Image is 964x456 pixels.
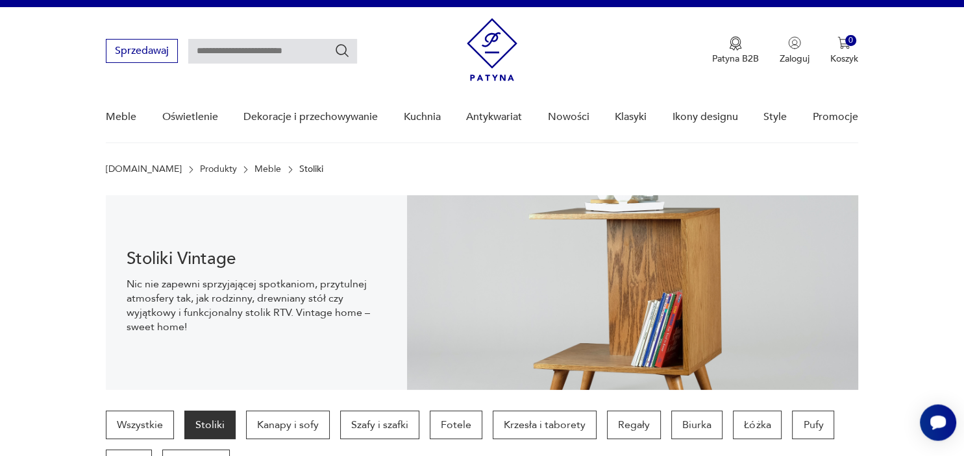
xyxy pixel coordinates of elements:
[127,251,386,267] h1: Stoliki Vintage
[830,36,858,65] button: 0Koszyk
[712,36,759,65] button: Patyna B2B
[106,164,182,174] a: [DOMAIN_NAME]
[127,277,386,334] p: Nic nie zapewni sprzyjającej spotkaniom, przytulnej atmosfery tak, jak rodzinny, drewniany stół c...
[340,411,419,439] a: Szafy i szafki
[548,92,589,142] a: Nowości
[780,53,810,65] p: Zaloguj
[493,411,597,439] a: Krzesła i taborety
[792,411,834,439] a: Pufy
[162,92,218,142] a: Oświetlenie
[763,92,787,142] a: Style
[106,47,178,56] a: Sprzedawaj
[788,36,801,49] img: Ikonka użytkownika
[615,92,647,142] a: Klasyki
[712,36,759,65] a: Ikona medaluPatyna B2B
[780,36,810,65] button: Zaloguj
[712,53,759,65] p: Patyna B2B
[813,92,858,142] a: Promocje
[729,36,742,51] img: Ikona medalu
[673,92,738,142] a: Ikony designu
[607,411,661,439] a: Regały
[407,195,858,390] img: 2a258ee3f1fcb5f90a95e384ca329760.jpg
[243,92,378,142] a: Dekoracje i przechowywanie
[254,164,281,174] a: Meble
[200,164,237,174] a: Produkty
[837,36,850,49] img: Ikona koszyka
[920,404,956,440] iframe: Smartsupp widget button
[830,53,858,65] p: Koszyk
[671,411,723,439] a: Biurka
[299,164,323,174] p: Stoliki
[733,411,782,439] a: Łóżka
[246,411,330,439] a: Kanapy i sofy
[466,92,522,142] a: Antykwariat
[430,411,482,439] a: Fotele
[106,39,178,63] button: Sprzedawaj
[334,43,350,58] button: Szukaj
[106,92,136,142] a: Meble
[106,411,174,439] a: Wszystkie
[184,411,236,439] a: Stoliki
[404,92,441,142] a: Kuchnia
[845,35,856,46] div: 0
[467,18,517,81] img: Patyna - sklep z meblami i dekoracjami vintage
